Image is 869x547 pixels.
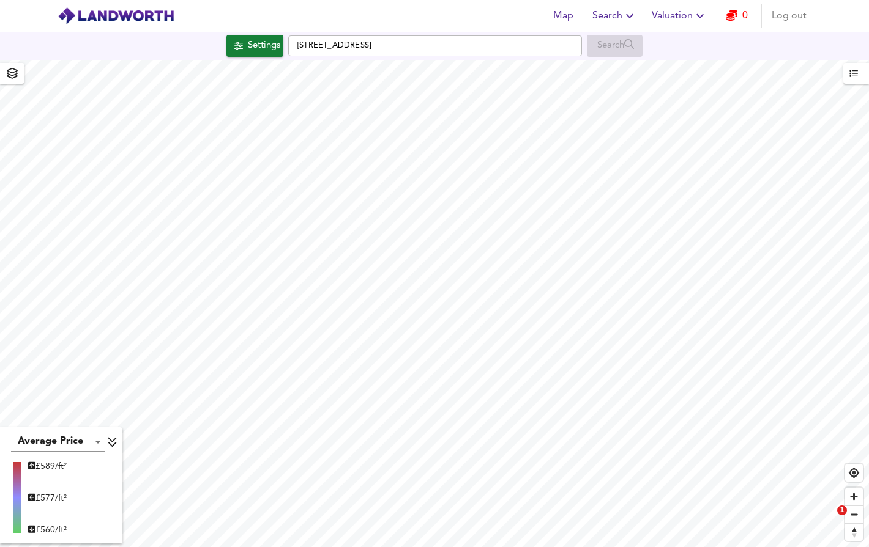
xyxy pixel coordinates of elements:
[837,505,847,515] span: 1
[845,505,863,523] button: Zoom out
[288,35,582,56] input: Enter a location...
[587,4,642,28] button: Search
[226,35,283,57] button: Settings
[28,524,67,536] div: £ 560/ft²
[726,7,748,24] a: 0
[647,4,712,28] button: Valuation
[845,506,863,523] span: Zoom out
[767,4,811,28] button: Log out
[845,464,863,482] button: Find my location
[28,492,67,504] div: £ 577/ft²
[717,4,756,28] button: 0
[845,488,863,505] button: Zoom in
[543,4,583,28] button: Map
[548,7,578,24] span: Map
[592,7,637,24] span: Search
[58,7,174,25] img: logo
[28,460,67,472] div: £ 589/ft²
[11,432,105,452] div: Average Price
[812,505,841,535] iframe: Intercom live chat
[248,38,280,54] div: Settings
[226,35,283,57] div: Click to configure Search Settings
[652,7,707,24] span: Valuation
[845,523,863,541] button: Reset bearing to north
[772,7,807,24] span: Log out
[587,35,643,57] div: Enable a Source before running a Search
